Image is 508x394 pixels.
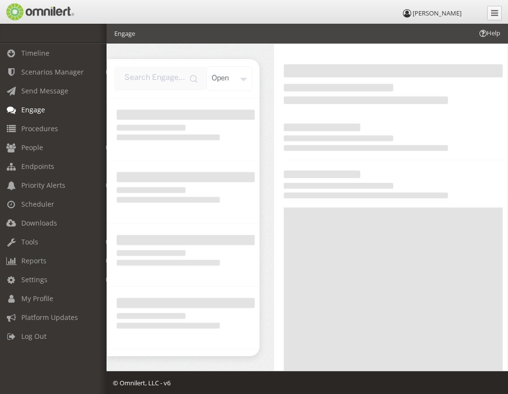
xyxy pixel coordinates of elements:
[21,237,38,246] span: Tools
[487,6,502,20] a: Collapse Menu
[21,162,54,171] span: Endpoints
[413,9,462,17] span: [PERSON_NAME]
[21,275,47,284] span: Settings
[21,86,68,95] span: Send Message
[21,199,54,209] span: Scheduler
[21,67,84,76] span: Scenarios Manager
[113,379,170,387] span: © Omnilert, LLC - v6
[114,66,206,91] input: input
[21,105,45,114] span: Engage
[114,29,135,38] li: Engage
[478,29,500,38] span: Help
[206,66,252,91] div: open
[21,294,53,303] span: My Profile
[21,48,49,58] span: Timeline
[21,313,78,322] span: Platform Updates
[21,181,65,190] span: Priority Alerts
[21,143,43,152] span: People
[21,218,57,227] span: Downloads
[5,3,74,20] img: Omnilert
[21,256,46,265] span: Reports
[21,124,58,133] span: Procedures
[21,332,46,341] span: Log Out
